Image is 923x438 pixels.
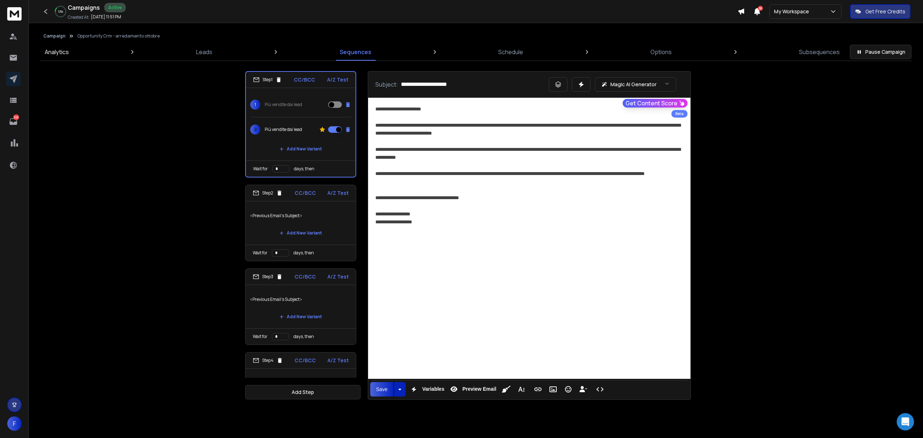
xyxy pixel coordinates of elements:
a: Options [646,43,676,61]
p: CC/BCC [295,357,316,364]
div: Step 4 [253,357,283,364]
p: A/Z Test [327,357,349,364]
p: 246 [13,114,19,120]
li: Step2CC/BCCA/Z Test<Previous Email's Subject>Add New VariantWait fordays, then [245,185,356,261]
p: days, then [293,334,314,340]
div: Step 2 [253,190,283,196]
button: Emoticons [561,382,575,397]
button: Add Step [245,385,361,399]
button: Clean HTML [499,382,513,397]
a: Leads [192,43,217,61]
p: Più vendite dai lead [265,127,302,132]
p: A/Z Test [327,189,349,197]
div: Beta [671,110,688,118]
p: Schedule [498,48,523,56]
li: Step3CC/BCCA/Z Test<Previous Email's Subject>Add New VariantWait fordays, then [245,268,356,345]
span: 1 [250,100,260,110]
button: Save [370,382,393,397]
p: Options [650,48,672,56]
button: Pause Campaign [850,45,911,59]
button: Preview Email [447,382,498,397]
p: days, then [293,250,314,256]
p: CC/BCC [294,76,315,83]
button: Campaign [43,33,66,39]
p: <Previous Email's Subject> [250,206,352,226]
div: Step 1 [253,76,282,83]
button: Add New Variant [274,310,328,324]
a: Schedule [494,43,527,61]
p: <Previous Email's Subject> [250,289,352,310]
a: Subsequences [795,43,844,61]
p: A/Z Test [327,273,349,280]
p: [DATE] 11:51 PM [91,14,121,20]
p: A/Z Test [327,76,348,83]
span: 2 [250,124,260,135]
div: Step 3 [253,273,283,280]
p: Analytics [45,48,69,56]
button: Get Content Score [623,99,688,108]
p: Leads [196,48,212,56]
p: Get Free Credits [865,8,905,15]
a: Analytics [40,43,73,61]
p: Opportunity Crm - arredamento ottobre [77,33,160,39]
button: Get Free Credits [850,4,910,19]
p: CC/BCC [295,189,316,197]
button: Variables [407,382,446,397]
span: Variables [421,386,446,392]
button: Magic AI Generator [595,77,676,92]
p: <Previous Email's Subject> [250,373,352,393]
p: Wait for [253,250,268,256]
button: Insert Image (Ctrl+P) [546,382,560,397]
a: 246 [6,114,21,129]
p: days, then [294,166,314,172]
p: 12 % [58,9,63,14]
button: Add New Variant [274,142,328,156]
li: Step4CC/BCCA/Z Test<Previous Email's Subject>Add New Variant [245,352,356,412]
div: Active [104,3,126,12]
p: Sequences [340,48,371,56]
button: F [7,416,22,431]
button: Code View [593,382,607,397]
p: Più vendite dai lead [265,102,302,108]
a: Sequences [335,43,376,61]
button: Add New Variant [274,226,328,240]
span: Preview Email [461,386,498,392]
p: Magic AI Generator [610,81,657,88]
button: Insert Link (Ctrl+K) [531,382,545,397]
h1: Campaigns [68,3,100,12]
button: Insert Unsubscribe Link [577,382,590,397]
p: Subject: [375,80,398,89]
p: Created At: [68,14,89,20]
span: 50 [758,6,763,11]
li: Step1CC/BCCA/Z Test1Più vendite dai lead2Più vendite dai leadAdd New VariantWait fordays, then [245,71,356,178]
p: Wait for [253,166,268,172]
p: Subsequences [799,48,840,56]
div: Open Intercom Messenger [897,413,914,430]
button: More Text [515,382,528,397]
p: My Workspace [774,8,812,15]
p: CC/BCC [295,273,316,280]
p: Wait for [253,334,268,340]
